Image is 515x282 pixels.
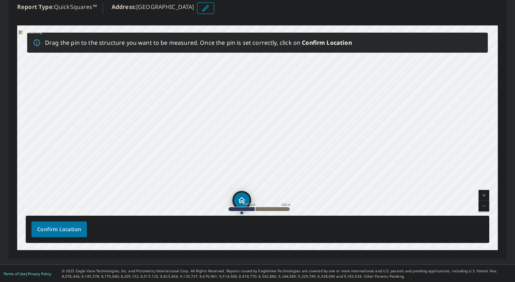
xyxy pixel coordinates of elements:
a: Current Level 17, Zoom Out [479,201,489,211]
button: Confirm Location [31,221,87,237]
b: Report Type [17,3,53,11]
p: : QuickSquares™ [17,3,97,14]
p: Drag the pin to the structure you want to be measured. Once the pin is set correctly, click on [45,38,352,47]
div: Dropped pin, building 1, Residential property, Cedar Elm Dr San Antonio, TX 78230 [232,191,251,213]
p: | [4,272,51,276]
a: Terms of Use [4,271,26,276]
p: © 2025 Eagle View Technologies, Inc. and Pictometry International Corp. All Rights Reserved. Repo... [62,268,511,279]
b: Address [112,3,135,11]
span: Confirm Location [37,225,81,234]
a: Current Level 17, Zoom In [479,190,489,201]
p: : [GEOGRAPHIC_DATA] [112,3,194,14]
b: Confirm Location [302,39,352,47]
a: Privacy Policy [28,271,51,276]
